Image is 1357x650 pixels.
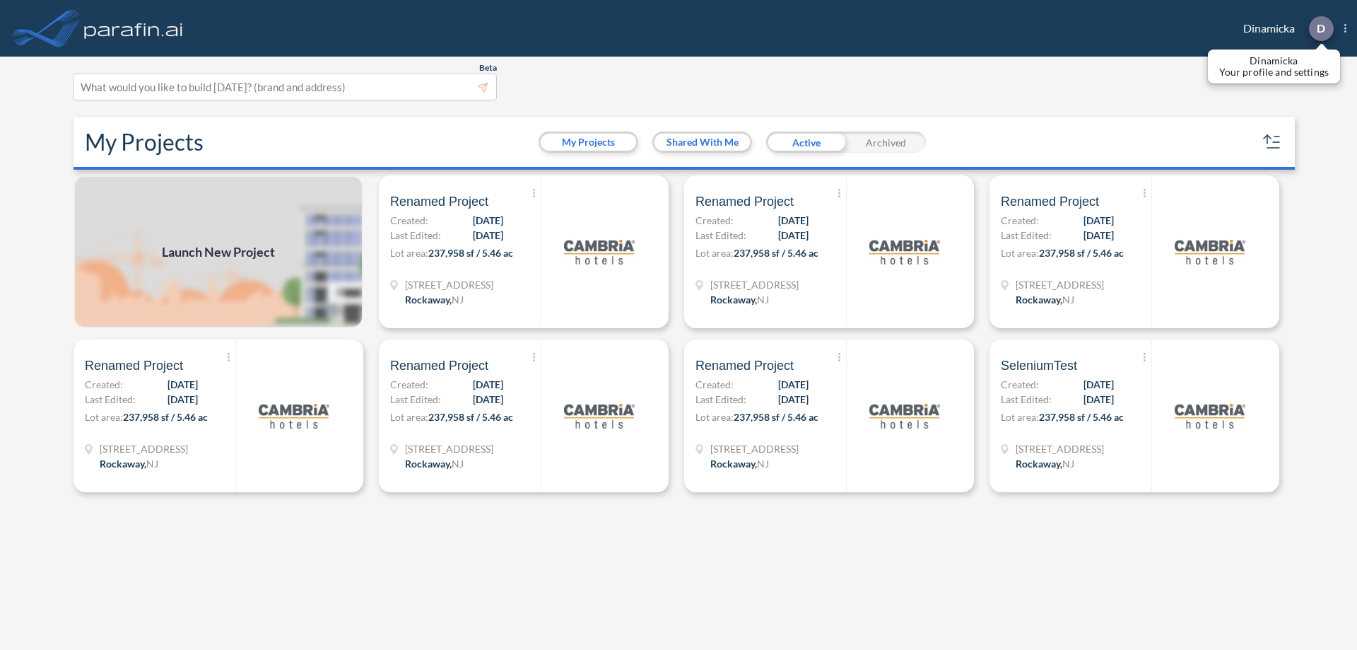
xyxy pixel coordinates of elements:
[695,193,794,210] span: Renamed Project
[390,377,428,392] span: Created:
[473,377,503,392] span: [DATE]
[74,175,363,328] img: add
[405,441,493,456] span: 321 Mt Hope Ave
[695,392,746,407] span: Last Edited:
[564,381,635,451] img: logo
[778,392,809,407] span: [DATE]
[710,458,757,470] span: Rockaway ,
[778,228,809,243] span: [DATE]
[168,377,198,392] span: [DATE]
[405,456,464,471] div: Rockaway, NJ
[1219,55,1329,66] p: Dinamicka
[479,62,497,74] span: Beta
[1039,247,1124,259] span: 237,958 sf / 5.46 ac
[123,411,208,423] span: 237,958 sf / 5.46 ac
[564,216,635,287] img: logo
[1016,277,1104,292] span: 321 Mt Hope Ave
[1016,456,1074,471] div: Rockaway, NJ
[1001,228,1052,243] span: Last Edited:
[710,456,769,471] div: Rockaway, NJ
[452,458,464,470] span: NJ
[162,243,275,262] span: Launch New Project
[405,292,464,307] div: Rockaway, NJ
[390,247,428,259] span: Lot area:
[1001,213,1039,228] span: Created:
[1001,392,1052,407] span: Last Edited:
[390,213,428,228] span: Created:
[390,357,488,374] span: Renamed Project
[473,228,503,243] span: [DATE]
[695,213,734,228] span: Created:
[1083,213,1114,228] span: [DATE]
[695,357,794,374] span: Renamed Project
[654,134,750,151] button: Shared With Me
[452,294,464,306] span: NJ
[1039,411,1124,423] span: 237,958 sf / 5.46 ac
[710,277,799,292] span: 321 Mt Hope Ave
[473,392,503,407] span: [DATE]
[1001,411,1039,423] span: Lot area:
[81,14,186,42] img: logo
[1016,458,1062,470] span: Rockaway ,
[100,458,146,470] span: Rockaway ,
[1001,247,1039,259] span: Lot area:
[1083,392,1114,407] span: [DATE]
[1001,193,1099,210] span: Renamed Project
[168,392,198,407] span: [DATE]
[757,294,769,306] span: NJ
[390,193,488,210] span: Renamed Project
[405,294,452,306] span: Rockaway ,
[1016,441,1104,456] span: 321 Mt Hope Ave
[869,381,940,451] img: logo
[710,441,799,456] span: 321 Mt Hope Ave
[1083,228,1114,243] span: [DATE]
[1175,216,1245,287] img: logo
[1016,292,1074,307] div: Rockaway, NJ
[259,381,329,451] img: logo
[428,411,513,423] span: 237,958 sf / 5.46 ac
[405,277,493,292] span: 321 Mt Hope Ave
[1016,294,1062,306] span: Rockaway ,
[85,392,136,407] span: Last Edited:
[541,134,636,151] button: My Projects
[1175,381,1245,451] img: logo
[1001,357,1077,374] span: SeleniumTest
[734,247,818,259] span: 237,958 sf / 5.46 ac
[869,216,940,287] img: logo
[390,228,441,243] span: Last Edited:
[757,458,769,470] span: NJ
[695,228,746,243] span: Last Edited:
[1219,66,1329,78] p: Your profile and settings
[1062,458,1074,470] span: NJ
[390,392,441,407] span: Last Edited:
[428,247,513,259] span: 237,958 sf / 5.46 ac
[473,213,503,228] span: [DATE]
[1222,16,1346,41] div: Dinamicka
[710,294,757,306] span: Rockaway ,
[734,411,818,423] span: 237,958 sf / 5.46 ac
[710,292,769,307] div: Rockaway, NJ
[146,458,158,470] span: NJ
[100,456,158,471] div: Rockaway, NJ
[85,411,123,423] span: Lot area:
[390,411,428,423] span: Lot area:
[85,357,183,374] span: Renamed Project
[778,213,809,228] span: [DATE]
[85,129,204,156] h2: My Projects
[1261,131,1283,153] button: sort
[695,411,734,423] span: Lot area:
[766,132,846,153] div: Active
[695,247,734,259] span: Lot area:
[74,175,363,328] a: Launch New Project
[405,458,452,470] span: Rockaway ,
[1062,294,1074,306] span: NJ
[1317,22,1325,35] p: D
[1001,377,1039,392] span: Created:
[100,441,188,456] span: 321 Mt Hope Ave
[695,377,734,392] span: Created:
[778,377,809,392] span: [DATE]
[85,377,123,392] span: Created:
[846,132,926,153] div: Archived
[1083,377,1114,392] span: [DATE]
